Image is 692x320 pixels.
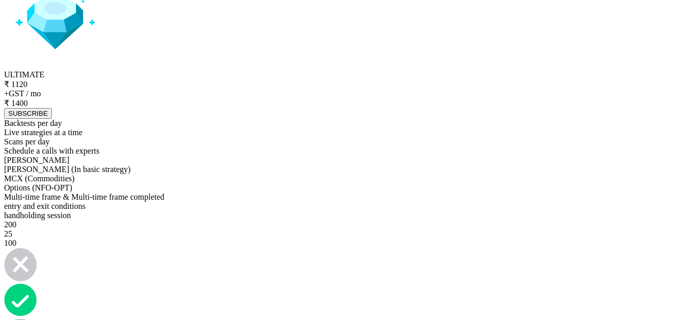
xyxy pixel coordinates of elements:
div: ₹ 1120 [4,79,688,89]
div: ULTIMATE [4,70,688,79]
div: [PERSON_NAME] [4,156,688,165]
div: +GST / mo [4,89,688,98]
div: Backtests per day [4,119,688,128]
div: Multi-time frame & Multi-time frame completed [4,193,688,202]
div: MCX (Commodities) [4,174,688,183]
div: ₹ 1400 [4,98,688,108]
div: 25 [4,229,688,239]
button: SUBSCRIBE [4,108,52,119]
div: handholding session [4,211,688,220]
img: img [4,248,37,282]
div: entry and exit conditions [4,202,688,211]
img: img [4,284,37,316]
div: [PERSON_NAME] (In basic strategy) [4,165,688,174]
div: Live strategies at a time [4,128,688,137]
div: 100 [4,239,688,248]
div: Schedule a calls with experts [4,146,688,156]
div: Scans per day [4,137,688,146]
div: 200 [4,220,688,229]
div: Options (NFO-OPT) [4,183,688,193]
